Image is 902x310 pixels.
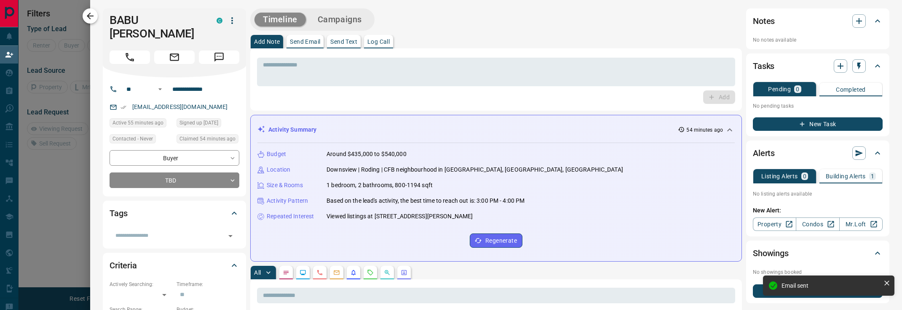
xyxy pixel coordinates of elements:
[112,135,153,143] span: Contacted - Never
[120,104,126,110] svg: Email Verified
[761,173,798,179] p: Listing Alerts
[268,125,316,134] p: Activity Summary
[110,207,127,220] h2: Tags
[225,230,236,242] button: Open
[327,181,433,190] p: 1 bedroom, 2 bathrooms, 800-1194 sqft
[367,269,374,276] svg: Requests
[110,281,172,288] p: Actively Searching:
[110,255,239,276] div: Criteria
[782,282,880,289] div: Email sent
[110,259,137,272] h2: Criteria
[753,217,796,231] a: Property
[753,206,883,215] p: New Alert:
[290,39,320,45] p: Send Email
[327,150,407,159] p: Around $435,000 to $540,000
[826,173,866,179] p: Building Alerts
[132,103,228,110] a: [EMAIL_ADDRESS][DOMAIN_NAME]
[177,134,239,146] div: Tue Oct 14 2025
[309,13,370,26] button: Campaigns
[796,86,799,92] p: 0
[753,143,883,163] div: Alerts
[367,39,390,45] p: Log Call
[753,11,883,31] div: Notes
[330,39,357,45] p: Send Text
[871,173,874,179] p: 1
[217,18,222,24] div: condos.ca
[267,150,286,159] p: Budget
[753,190,883,198] p: No listing alerts available
[470,233,522,248] button: Regenerate
[155,84,165,94] button: Open
[753,36,883,44] p: No notes available
[316,269,323,276] svg: Calls
[768,86,791,92] p: Pending
[267,212,314,221] p: Repeated Interest
[110,50,150,64] span: Call
[267,196,308,205] p: Activity Pattern
[333,269,340,276] svg: Emails
[177,118,239,130] div: Mon Sep 17 2018
[753,243,883,263] div: Showings
[254,13,306,26] button: Timeline
[283,269,289,276] svg: Notes
[300,269,306,276] svg: Lead Browsing Activity
[839,217,883,231] a: Mr.Loft
[110,203,239,223] div: Tags
[257,122,735,138] div: Activity Summary54 minutes ago
[199,50,239,64] span: Message
[803,173,806,179] p: 0
[753,117,883,131] button: New Task
[177,281,239,288] p: Timeframe:
[753,268,883,276] p: No showings booked
[753,146,775,160] h2: Alerts
[154,50,195,64] span: Email
[753,14,775,28] h2: Notes
[753,59,774,73] h2: Tasks
[110,118,172,130] div: Tue Oct 14 2025
[327,212,473,221] p: Viewed listings at [STREET_ADDRESS][PERSON_NAME]
[254,39,280,45] p: Add Note
[796,217,839,231] a: Condos
[753,56,883,76] div: Tasks
[112,119,163,127] span: Active 55 minutes ago
[836,87,866,93] p: Completed
[110,150,239,166] div: Buyer
[350,269,357,276] svg: Listing Alerts
[327,165,623,174] p: Downsview | Roding | CFB neighbourhood in [GEOGRAPHIC_DATA], [GEOGRAPHIC_DATA], [GEOGRAPHIC_DATA]
[267,181,303,190] p: Size & Rooms
[267,165,290,174] p: Location
[401,269,407,276] svg: Agent Actions
[254,270,261,276] p: All
[179,119,218,127] span: Signed up [DATE]
[110,172,239,188] div: TBD
[686,126,723,134] p: 54 minutes ago
[753,246,789,260] h2: Showings
[327,196,525,205] p: Based on the lead's activity, the best time to reach out is: 3:00 PM - 4:00 PM
[384,269,391,276] svg: Opportunities
[179,135,236,143] span: Claimed 54 minutes ago
[110,13,204,40] h1: BABU [PERSON_NAME]
[753,100,883,112] p: No pending tasks
[753,284,883,298] button: New Showing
